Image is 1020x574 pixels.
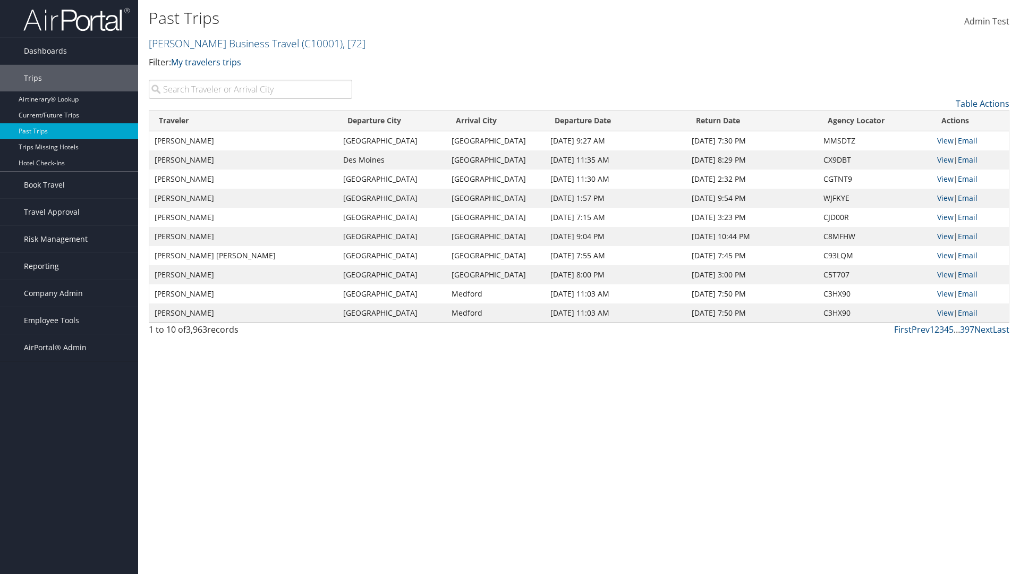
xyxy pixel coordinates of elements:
[686,246,819,265] td: [DATE] 7:45 PM
[944,324,949,335] a: 4
[338,208,446,227] td: [GEOGRAPHIC_DATA]
[932,246,1009,265] td: |
[934,324,939,335] a: 2
[149,208,338,227] td: [PERSON_NAME]
[932,227,1009,246] td: |
[958,174,977,184] a: Email
[24,38,67,64] span: Dashboards
[149,189,338,208] td: [PERSON_NAME]
[338,265,446,284] td: [GEOGRAPHIC_DATA]
[818,170,932,189] td: CGTNT9
[937,136,954,146] a: View
[937,308,954,318] a: View
[149,227,338,246] td: [PERSON_NAME]
[545,227,686,246] td: [DATE] 9:04 PM
[446,208,545,227] td: [GEOGRAPHIC_DATA]
[446,189,545,208] td: [GEOGRAPHIC_DATA]
[937,155,954,165] a: View
[545,246,686,265] td: [DATE] 7:55 AM
[149,284,338,303] td: [PERSON_NAME]
[149,7,722,29] h1: Past Trips
[932,284,1009,303] td: |
[686,131,819,150] td: [DATE] 7:30 PM
[930,324,934,335] a: 1
[24,253,59,280] span: Reporting
[149,246,338,265] td: [PERSON_NAME] [PERSON_NAME]
[937,212,954,222] a: View
[958,289,977,299] a: Email
[545,170,686,189] td: [DATE] 11:30 AM
[446,170,545,189] td: [GEOGRAPHIC_DATA]
[937,269,954,280] a: View
[338,246,446,265] td: [GEOGRAPHIC_DATA]
[446,265,545,284] td: [GEOGRAPHIC_DATA]
[338,227,446,246] td: [GEOGRAPHIC_DATA]
[949,324,954,335] a: 5
[993,324,1009,335] a: Last
[686,111,819,131] th: Return Date: activate to sort column ascending
[149,303,338,323] td: [PERSON_NAME]
[932,189,1009,208] td: |
[958,231,977,241] a: Email
[149,56,722,70] p: Filter:
[171,56,241,68] a: My travelers trips
[686,189,819,208] td: [DATE] 9:54 PM
[932,111,1009,131] th: Actions
[958,155,977,165] a: Email
[446,131,545,150] td: [GEOGRAPHIC_DATA]
[974,324,993,335] a: Next
[338,111,446,131] th: Departure City: activate to sort column ascending
[149,265,338,284] td: [PERSON_NAME]
[302,36,343,50] span: ( C10001 )
[686,303,819,323] td: [DATE] 7:50 PM
[937,174,954,184] a: View
[24,172,65,198] span: Book Travel
[932,150,1009,170] td: |
[24,199,80,225] span: Travel Approval
[932,208,1009,227] td: |
[338,189,446,208] td: [GEOGRAPHIC_DATA]
[186,324,207,335] span: 3,963
[446,284,545,303] td: Medford
[545,284,686,303] td: [DATE] 11:03 AM
[338,284,446,303] td: [GEOGRAPHIC_DATA]
[958,250,977,260] a: Email
[149,80,352,99] input: Search Traveler or Arrival City
[149,323,352,341] div: 1 to 10 of records
[545,265,686,284] td: [DATE] 8:00 PM
[939,324,944,335] a: 3
[818,284,932,303] td: C3HX90
[937,193,954,203] a: View
[932,170,1009,189] td: |
[446,150,545,170] td: [GEOGRAPHIC_DATA]
[24,280,83,307] span: Company Admin
[937,231,954,241] a: View
[818,208,932,227] td: CJD00R
[686,284,819,303] td: [DATE] 7:50 PM
[149,150,338,170] td: [PERSON_NAME]
[338,131,446,150] td: [GEOGRAPHIC_DATA]
[932,265,1009,284] td: |
[818,189,932,208] td: WJFKYE
[23,7,130,32] img: airportal-logo.png
[937,289,954,299] a: View
[818,150,932,170] td: CX9DBT
[338,170,446,189] td: [GEOGRAPHIC_DATA]
[446,303,545,323] td: Medford
[149,111,338,131] th: Traveler: activate to sort column ascending
[545,111,686,131] th: Departure Date: activate to sort column ascending
[545,303,686,323] td: [DATE] 11:03 AM
[149,131,338,150] td: [PERSON_NAME]
[960,324,974,335] a: 397
[964,15,1009,27] span: Admin Test
[343,36,365,50] span: , [ 72 ]
[954,324,960,335] span: …
[937,250,954,260] a: View
[686,170,819,189] td: [DATE] 2:32 PM
[964,5,1009,38] a: Admin Test
[686,150,819,170] td: [DATE] 8:29 PM
[932,131,1009,150] td: |
[818,303,932,323] td: C3HX90
[446,111,545,131] th: Arrival City: activate to sort column ascending
[932,303,1009,323] td: |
